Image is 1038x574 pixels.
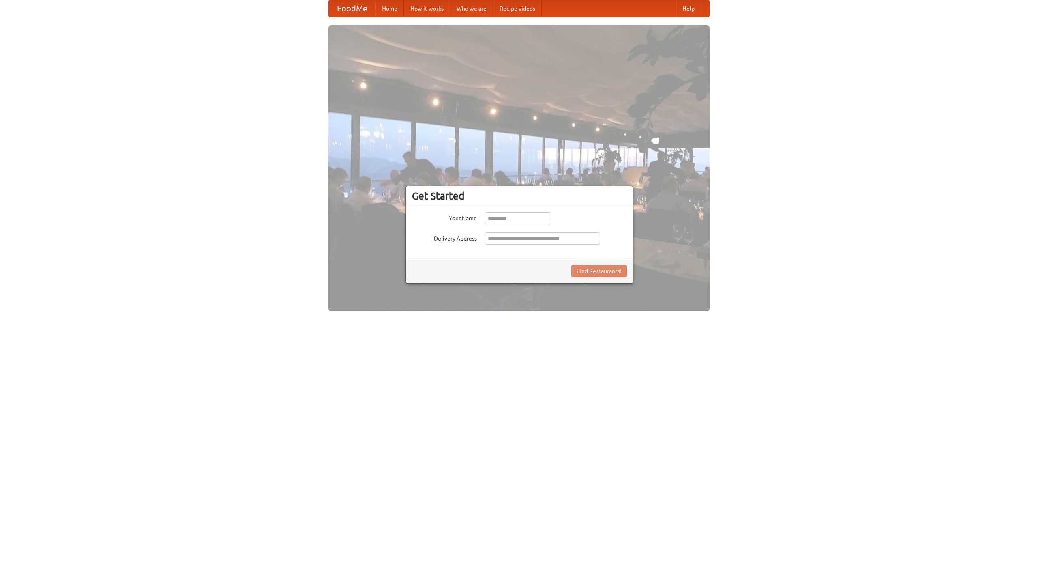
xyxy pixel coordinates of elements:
a: Home [375,0,404,17]
label: Delivery Address [412,232,477,243]
a: How it works [404,0,450,17]
h3: Get Started [412,190,627,202]
a: Who we are [450,0,493,17]
a: FoodMe [329,0,375,17]
a: Help [676,0,701,17]
button: Find Restaurants! [571,265,627,277]
a: Recipe videos [493,0,542,17]
label: Your Name [412,212,477,222]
